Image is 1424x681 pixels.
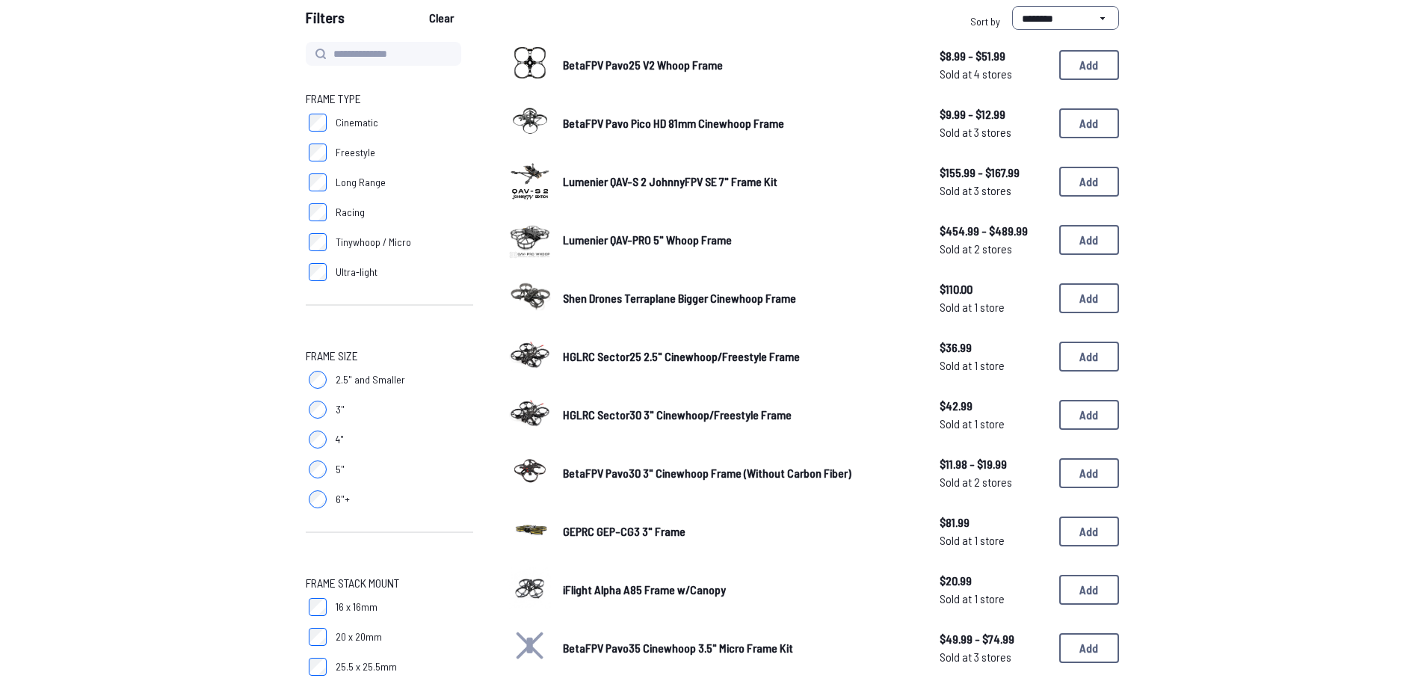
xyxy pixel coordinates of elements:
img: image [509,450,551,492]
span: BetaFPV Pavo35 Cinewhoop 3.5" Micro Frame Kit [563,641,793,655]
span: $454.99 - $489.99 [940,222,1047,240]
a: image [509,508,551,555]
span: Sold at 1 store [940,298,1047,316]
span: $36.99 [940,339,1047,357]
span: Long Range [336,175,386,190]
button: Add [1059,342,1119,372]
img: image [509,275,551,317]
a: BetaFPV Pavo Pico HD 81mm Cinewhoop Frame [563,114,916,132]
input: 5" [309,460,327,478]
input: Tinywhoop / Micro [309,233,327,251]
span: Sold at 2 stores [940,473,1047,491]
button: Add [1059,50,1119,80]
a: Lumenier QAV-S 2 JohnnyFPV SE 7" Frame Kit [563,173,916,191]
button: Clear [416,6,466,30]
button: Add [1059,167,1119,197]
span: $8.99 - $51.99 [940,47,1047,65]
a: image [509,100,551,147]
span: Frame Size [306,347,358,365]
a: image [509,158,551,205]
input: Freestyle [309,144,327,161]
span: Sold at 1 store [940,590,1047,608]
button: Add [1059,283,1119,313]
span: $9.99 - $12.99 [940,105,1047,123]
span: $42.99 [940,397,1047,415]
input: 25.5 x 25.5mm [309,658,327,676]
span: Sold at 3 stores [940,648,1047,666]
span: Racing [336,205,365,220]
button: Add [1059,108,1119,138]
input: Long Range [309,173,327,191]
select: Sort by [1012,6,1119,30]
span: $49.99 - $74.99 [940,630,1047,648]
span: Tinywhoop / Micro [336,235,411,250]
span: $155.99 - $167.99 [940,164,1047,182]
input: Cinematic [309,114,327,132]
a: image [509,217,551,263]
span: $20.99 [940,572,1047,590]
a: image [509,275,551,321]
input: 6"+ [309,490,327,508]
span: 25.5 x 25.5mm [336,659,397,674]
span: $81.99 [940,514,1047,531]
input: 20 x 20mm [309,628,327,646]
span: Sold at 1 store [940,357,1047,375]
span: Shen Drones Terraplane Bigger Cinewhoop Frame [563,291,796,305]
span: BetaFPV Pavo Pico HD 81mm Cinewhoop Frame [563,116,784,130]
a: image [509,450,551,496]
a: GEPRC GEP-CG3 3" Frame [563,523,916,540]
span: $110.00 [940,280,1047,298]
span: 4" [336,432,344,447]
a: image [509,333,551,380]
button: Add [1059,400,1119,430]
span: HGLRC Sector25 2.5" Cinewhoop/Freestyle Frame [563,349,800,363]
img: image [509,42,551,84]
button: Add [1059,517,1119,546]
a: iFlight Alpha A85 Frame w/Canopy [563,581,916,599]
a: Shen Drones Terraplane Bigger Cinewhoop Frame [563,289,916,307]
span: 5" [336,462,345,477]
span: 3" [336,402,345,417]
span: Lumenier QAV-PRO 5" Whoop Frame [563,232,732,247]
span: BetaFPV Pavo30 3" Cinewhoop Frame (Without Carbon Fiber) [563,466,851,480]
span: BetaFPV Pavo25 V2 Whoop Frame [563,58,723,72]
span: $11.98 - $19.99 [940,455,1047,473]
button: Add [1059,633,1119,663]
span: HGLRC Sector30 3" Cinewhoop/Freestyle Frame [563,407,792,422]
span: Sold at 4 stores [940,65,1047,83]
input: Ultra-light [309,263,327,281]
input: 3" [309,401,327,419]
span: Sold at 2 stores [940,240,1047,258]
span: 6"+ [336,492,350,507]
a: BetaFPV Pavo35 Cinewhoop 3.5" Micro Frame Kit [563,639,916,657]
a: image [509,42,551,88]
span: Freestyle [336,145,375,160]
a: image [509,567,551,613]
img: image [509,217,551,259]
span: Filters [306,6,345,36]
a: HGLRC Sector25 2.5" Cinewhoop/Freestyle Frame [563,348,916,366]
a: HGLRC Sector30 3" Cinewhoop/Freestyle Frame [563,406,916,424]
button: Add [1059,225,1119,255]
input: 2.5" and Smaller [309,371,327,389]
span: 20 x 20mm [336,629,382,644]
span: Sold at 3 stores [940,182,1047,200]
input: 4" [309,431,327,449]
a: image [509,392,551,438]
span: GEPRC GEP-CG3 3" Frame [563,524,685,538]
input: 16 x 16mm [309,598,327,616]
img: image [509,100,551,142]
span: 16 x 16mm [336,600,377,614]
span: Ultra-light [336,265,377,280]
span: Sold at 3 stores [940,123,1047,141]
input: Racing [309,203,327,221]
img: image [509,158,551,200]
img: image [509,508,551,550]
span: Lumenier QAV-S 2 JohnnyFPV SE 7" Frame Kit [563,174,777,188]
a: BetaFPV Pavo30 3" Cinewhoop Frame (Without Carbon Fiber) [563,464,916,482]
button: Add [1059,458,1119,488]
span: Frame Type [306,90,361,108]
span: 2.5" and Smaller [336,372,405,387]
button: Add [1059,575,1119,605]
img: image [509,392,551,434]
